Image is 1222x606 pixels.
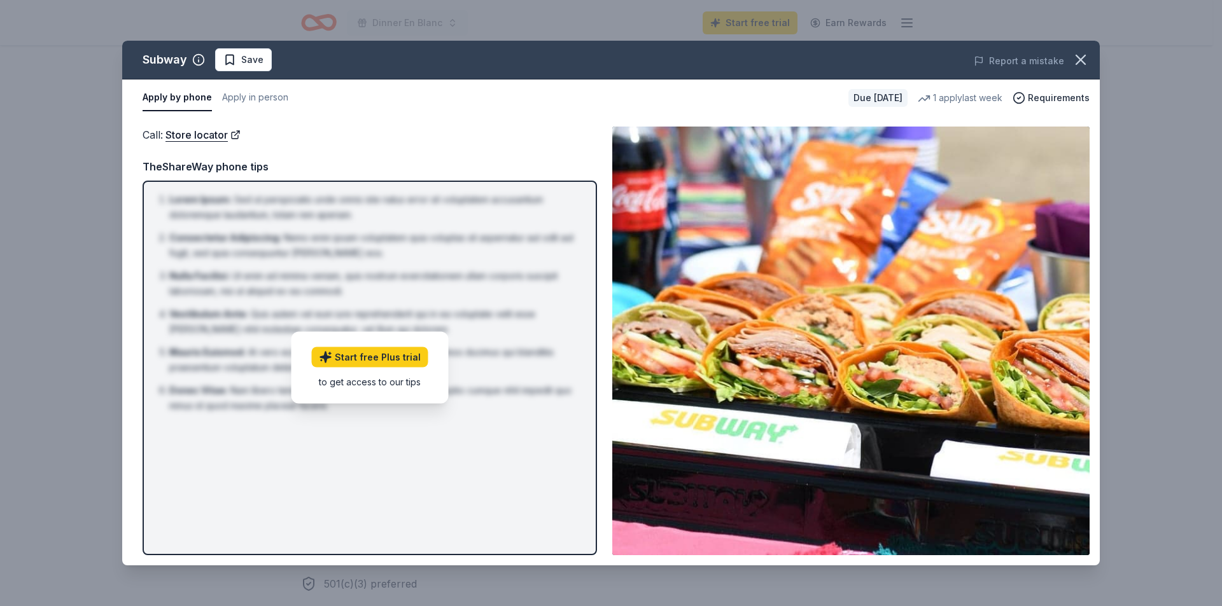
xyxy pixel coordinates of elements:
span: Mauris Euismod : [169,347,246,357]
span: Nulla Facilisi : [169,270,230,281]
li: Nemo enim ipsam voluptatem quia voluptas sit aspernatur aut odit aut fugit, sed quia consequuntur... [169,230,578,261]
a: Store locator [165,127,241,143]
div: TheShareWay phone tips [143,158,597,175]
span: Lorem Ipsum : [169,194,232,205]
div: to get access to our tips [312,375,428,389]
span: Consectetur Adipiscing : [169,232,281,243]
button: Save [215,48,272,71]
li: Nam libero tempore, cum soluta nobis est eligendi optio cumque nihil impedit quo minus id quod ma... [169,383,578,413]
div: Subway [143,50,187,70]
button: Requirements [1013,90,1090,106]
button: Apply by phone [143,85,212,111]
div: Call : [143,127,597,143]
div: Due [DATE] [848,89,908,107]
li: Quis autem vel eum iure reprehenderit qui in ea voluptate velit esse [PERSON_NAME] nihil molestia... [169,306,578,337]
img: Image for Subway [612,127,1090,555]
span: Vestibulum Ante : [169,308,248,319]
span: Donec Vitae : [169,385,228,396]
button: Report a mistake [974,53,1064,69]
a: Start free Plus trial [312,347,428,368]
li: At vero eos et accusamus et iusto odio dignissimos ducimus qui blanditiis praesentium voluptatum ... [169,345,578,375]
li: Sed ut perspiciatis unde omnis iste natus error sit voluptatem accusantium doloremque laudantium,... [169,192,578,223]
div: 1 apply last week [918,90,1002,106]
li: Ut enim ad minima veniam, quis nostrum exercitationem ullam corporis suscipit laboriosam, nisi ut... [169,268,578,299]
span: Requirements [1028,90,1090,106]
span: Save [241,52,263,67]
button: Apply in person [222,85,288,111]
